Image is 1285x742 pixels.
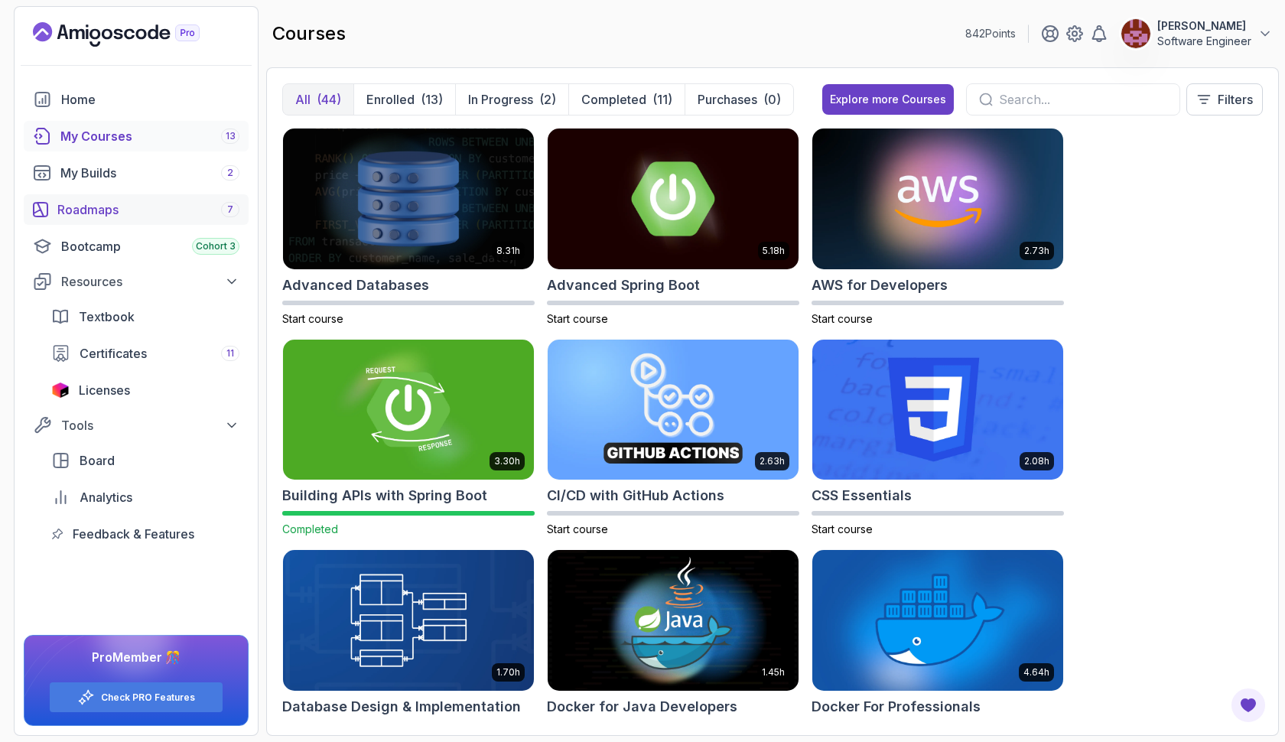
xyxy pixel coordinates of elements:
span: Completed [282,522,338,535]
p: All [295,90,311,109]
a: bootcamp [24,231,249,262]
p: 5.18h [763,245,785,257]
span: 11 [226,347,234,360]
div: Bootcamp [61,237,239,255]
button: Enrolled(13) [353,84,455,115]
a: courses [24,121,249,151]
button: Check PRO Features [49,682,223,713]
button: Completed(11) [568,84,685,115]
p: Software Engineer [1157,34,1251,49]
p: 842 Points [965,26,1016,41]
h2: AWS for Developers [812,275,948,296]
a: licenses [42,375,249,405]
h2: CSS Essentials [812,485,912,506]
img: Docker for Java Developers card [548,550,799,691]
a: textbook [42,301,249,332]
div: (11) [652,90,672,109]
h2: Database Design & Implementation [282,696,521,718]
p: 3.30h [494,455,520,467]
button: Open Feedback Button [1230,687,1267,724]
p: 1.45h [762,666,785,679]
div: (0) [763,90,781,109]
button: Resources [24,268,249,295]
h2: Building APIs with Spring Boot [282,485,487,506]
span: Cohort 3 [196,240,236,252]
img: Building APIs with Spring Boot card [283,340,534,480]
p: Completed [581,90,646,109]
h2: Advanced Spring Boot [547,275,700,296]
div: (13) [421,90,443,109]
img: AWS for Developers card [812,129,1063,269]
a: board [42,445,249,476]
h2: courses [272,21,346,46]
span: Start course [282,312,343,325]
p: 2.73h [1024,245,1049,257]
button: Filters [1186,83,1263,116]
p: 8.31h [496,245,520,257]
h2: Advanced Databases [282,275,429,296]
span: Start course [547,312,608,325]
img: Advanced Databases card [283,129,534,269]
a: certificates [42,338,249,369]
a: analytics [42,482,249,513]
div: (44) [317,90,341,109]
button: In Progress(2) [455,84,568,115]
a: Check PRO Features [101,692,195,704]
span: 2 [227,167,233,179]
a: home [24,84,249,115]
span: Start course [812,312,873,325]
span: 7 [227,203,233,216]
a: feedback [42,519,249,549]
img: jetbrains icon [51,382,70,398]
img: CI/CD with GitHub Actions card [548,340,799,480]
a: Building APIs with Spring Boot card3.30hBuilding APIs with Spring BootCompleted [282,339,535,538]
p: [PERSON_NAME] [1157,18,1251,34]
h2: Docker For Professionals [812,696,981,718]
a: Landing page [33,22,235,47]
button: Tools [24,412,249,439]
img: CSS Essentials card [812,340,1063,480]
p: Filters [1218,90,1253,109]
div: Home [61,90,239,109]
h2: CI/CD with GitHub Actions [547,485,724,506]
span: Feedback & Features [73,525,194,543]
div: Roadmaps [57,200,239,219]
span: Licenses [79,381,130,399]
img: Advanced Spring Boot card [548,129,799,269]
p: 2.63h [760,455,785,467]
p: In Progress [468,90,533,109]
span: Board [80,451,115,470]
button: Explore more Courses [822,84,954,115]
span: Analytics [80,488,132,506]
div: My Builds [60,164,239,182]
div: Explore more Courses [830,92,946,107]
img: Database Design & Implementation card [283,550,534,691]
img: Docker For Professionals card [812,550,1063,691]
button: user profile image[PERSON_NAME]Software Engineer [1121,18,1273,49]
a: builds [24,158,249,188]
div: (2) [539,90,556,109]
h2: Docker for Java Developers [547,696,737,718]
a: roadmaps [24,194,249,225]
p: 1.70h [496,666,520,679]
span: 13 [226,130,236,142]
div: My Courses [60,127,239,145]
button: All(44) [283,84,353,115]
p: 4.64h [1023,666,1049,679]
span: Start course [812,522,873,535]
p: Enrolled [366,90,415,109]
span: Start course [547,522,608,535]
button: Purchases(0) [685,84,793,115]
p: 2.08h [1024,455,1049,467]
input: Search... [999,90,1167,109]
span: Certificates [80,344,147,363]
div: Tools [61,416,239,434]
div: Resources [61,272,239,291]
p: Purchases [698,90,757,109]
span: Textbook [79,308,135,326]
img: user profile image [1121,19,1150,48]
